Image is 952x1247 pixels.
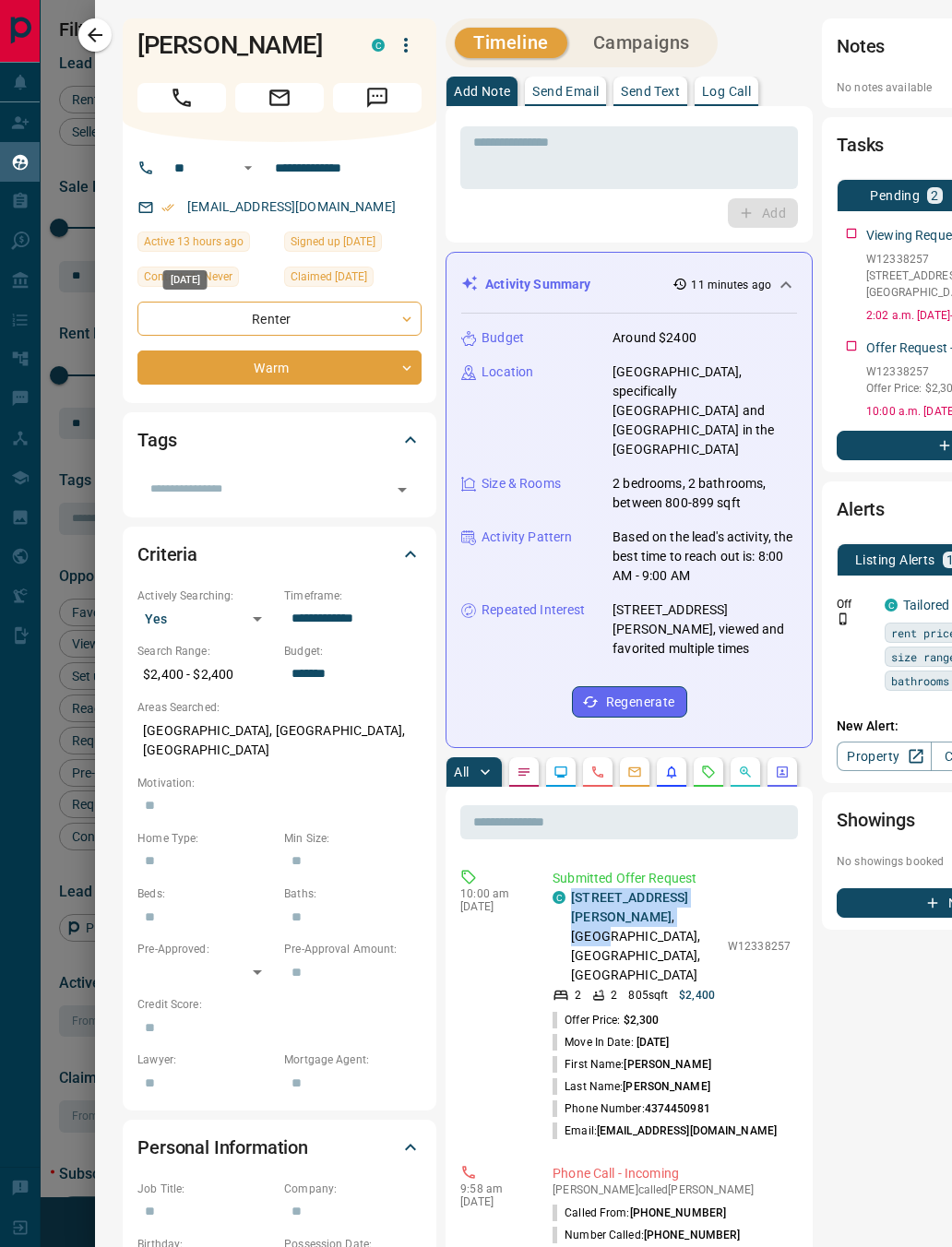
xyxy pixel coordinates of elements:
[454,85,510,98] p: Add Note
[137,830,275,847] p: Home Type:
[837,494,885,524] h2: Alerts
[738,765,753,779] svg: Opportunities
[679,987,715,1004] p: $2,400
[284,1051,422,1068] p: Mortgage Agent:
[553,765,568,779] svg: Lead Browsing Activity
[137,699,422,716] p: Areas Searched:
[590,765,605,779] svg: Calls
[137,302,422,336] div: Renter
[885,599,898,612] div: condos.ca
[664,765,679,779] svg: Listing Alerts
[931,189,938,202] p: 2
[553,1183,791,1196] p: [PERSON_NAME] called [PERSON_NAME]
[485,275,590,294] p: Activity Summary
[460,900,525,913] p: [DATE]
[161,201,174,214] svg: Email Verified
[553,891,565,904] div: condos.ca
[137,885,275,902] p: Beds:
[237,157,259,179] button: Open
[284,1181,422,1197] p: Company:
[572,686,687,718] button: Regenerate
[137,941,275,957] p: Pre-Approved:
[235,83,324,113] span: Email
[284,941,422,957] p: Pre-Approval Amount:
[482,474,561,493] p: Size & Rooms
[837,612,850,625] svg: Push Notification Only
[628,987,668,1004] p: 805 sqft
[137,643,275,659] p: Search Range:
[837,31,885,61] h2: Notes
[291,267,367,286] span: Claimed [DATE]
[144,232,244,251] span: Active 13 hours ago
[482,362,533,382] p: Location
[137,30,344,60] h1: [PERSON_NAME]
[597,1124,777,1137] span: [EMAIL_ADDRESS][DOMAIN_NAME]
[137,659,275,690] p: $2,400 - $2,400
[553,869,791,888] p: Submitted Offer Request
[284,588,422,604] p: Timeframe:
[701,765,716,779] svg: Requests
[553,1205,726,1221] p: Called From:
[284,232,422,257] div: Mon Aug 11 2025
[284,643,422,659] p: Budget:
[553,1227,740,1243] p: Number Called:
[623,1080,709,1093] span: [PERSON_NAME]
[571,890,688,924] a: [STREET_ADDRESS][PERSON_NAME]
[284,267,422,292] div: Wed Aug 13 2025
[137,425,176,455] h2: Tags
[137,350,422,385] div: Warm
[137,716,422,766] p: [GEOGRAPHIC_DATA], [GEOGRAPHIC_DATA], [GEOGRAPHIC_DATA]
[137,418,422,462] div: Tags
[187,199,396,214] a: [EMAIL_ADDRESS][DOMAIN_NAME]
[460,1195,525,1208] p: [DATE]
[454,766,469,778] p: All
[137,232,275,257] div: Fri Aug 15 2025
[702,85,751,98] p: Log Call
[553,1122,777,1139] p: Email:
[163,270,208,290] div: [DATE]
[775,765,790,779] svg: Agent Actions
[571,888,719,985] p: , [GEOGRAPHIC_DATA], [GEOGRAPHIC_DATA], [GEOGRAPHIC_DATA]
[372,39,385,52] div: condos.ca
[613,528,797,586] p: Based on the lead's activity, the best time to reach out is: 8:00 AM - 9:00 AM
[137,1133,308,1162] h2: Personal Information
[855,553,935,566] p: Listing Alerts
[624,1058,710,1071] span: [PERSON_NAME]
[482,528,572,547] p: Activity Pattern
[553,1034,669,1051] p: Move In Date:
[691,277,771,293] p: 11 minutes ago
[455,28,567,58] button: Timeline
[613,328,696,348] p: Around $2400
[837,596,874,612] p: Off
[482,328,524,348] p: Budget
[137,83,226,113] span: Call
[144,267,232,286] span: Contacted - Never
[461,267,797,302] div: Activity Summary11 minutes ago
[553,1078,710,1095] p: Last Name:
[389,477,415,503] button: Open
[728,938,791,955] p: W12338257
[137,775,422,791] p: Motivation:
[137,540,197,569] h2: Criteria
[575,28,708,58] button: Campaigns
[137,1051,275,1068] p: Lawyer:
[621,85,680,98] p: Send Text
[517,765,531,779] svg: Notes
[532,85,599,98] p: Send Email
[837,130,884,160] h2: Tasks
[613,600,797,659] p: [STREET_ADDRESS][PERSON_NAME], viewed and favorited multiple times
[333,83,422,113] span: Message
[575,987,581,1004] p: 2
[284,830,422,847] p: Min Size:
[624,1014,660,1027] span: $2,300
[553,1012,659,1028] p: Offer Price:
[637,1036,670,1049] span: [DATE]
[284,885,422,902] p: Baths:
[611,987,617,1004] p: 2
[291,232,375,251] span: Signed up [DATE]
[137,532,422,576] div: Criteria
[137,996,422,1013] p: Credit Score:
[460,1182,525,1195] p: 9:58 am
[137,604,275,634] div: Yes
[644,1229,741,1241] span: [PHONE_NUMBER]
